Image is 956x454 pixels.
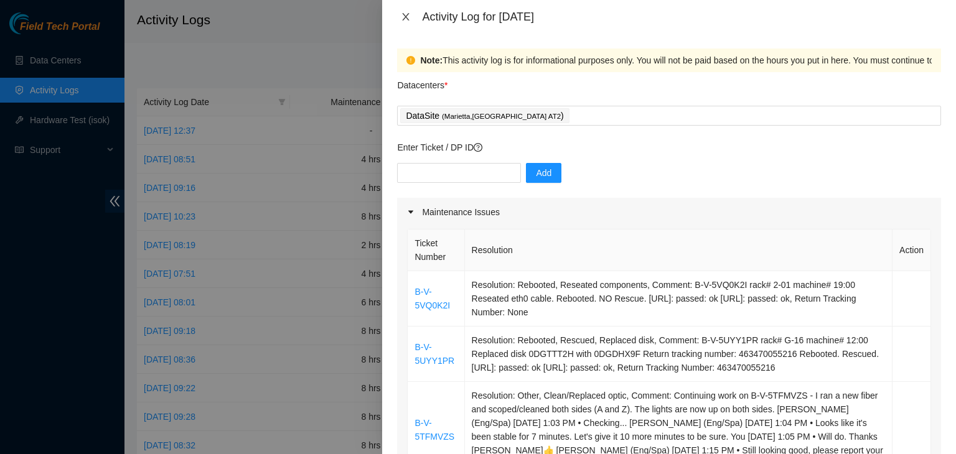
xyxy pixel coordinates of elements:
[415,287,450,310] a: B-V-5VQ0K2I
[442,113,561,120] span: ( Marietta,[GEOGRAPHIC_DATA] AT2
[406,109,563,123] p: DataSite )
[465,229,893,271] th: Resolution
[422,10,941,24] div: Activity Log for [DATE]
[397,11,415,23] button: Close
[536,166,551,180] span: Add
[415,342,454,366] a: B-V-5UYY1PR
[408,229,464,271] th: Ticket Number
[420,53,443,67] strong: Note:
[406,56,415,65] span: exclamation-circle
[397,198,941,226] div: Maintenance Issues
[415,418,454,442] a: B-V-5TFMVZS
[526,163,561,183] button: Add
[407,208,415,216] span: caret-right
[465,271,893,327] td: Resolution: Rebooted, Reseated components, Comment: B-V-5VQ0K2I rack# 2-01 machine# 19:00 Reseate...
[465,327,893,382] td: Resolution: Rebooted, Rescued, Replaced disk, Comment: B-V-5UYY1PR rack# G-16 machine# 12:00 Repl...
[474,143,482,152] span: question-circle
[397,72,448,92] p: Datacenters
[401,12,411,22] span: close
[893,229,931,271] th: Action
[397,141,941,154] p: Enter Ticket / DP ID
